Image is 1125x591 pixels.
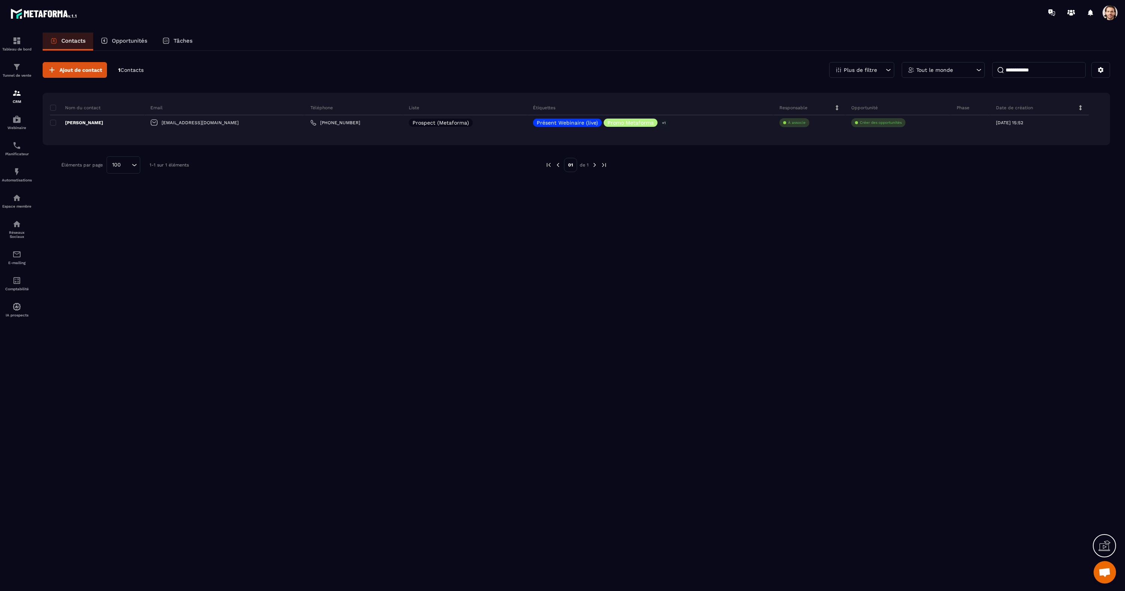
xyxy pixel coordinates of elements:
[50,105,101,111] p: Nom du contact
[996,120,1023,125] p: [DATE] 15:52
[413,120,469,125] p: Prospect (Metaforma)
[12,36,21,45] img: formation
[2,162,32,188] a: automationsautomationsAutomatisations
[607,120,654,125] p: Promo Metaforma
[2,135,32,162] a: schedulerschedulerPlanificateur
[2,109,32,135] a: automationsautomationsWebinaire
[2,57,32,83] a: formationformationTunnel de vente
[2,204,32,208] p: Espace membre
[545,162,552,168] img: prev
[155,33,200,50] a: Tâches
[779,105,807,111] p: Responsable
[1094,561,1116,584] a: Mở cuộc trò chuyện
[844,67,877,73] p: Plus de filtre
[2,152,32,156] p: Planificateur
[61,37,86,44] p: Contacts
[120,67,144,73] span: Contacts
[12,89,21,98] img: formation
[118,67,144,74] p: 1
[2,47,32,51] p: Tableau de bord
[174,37,193,44] p: Tâches
[150,162,189,168] p: 1-1 sur 1 éléments
[916,67,953,73] p: Tout le monde
[2,99,32,104] p: CRM
[50,120,103,126] p: [PERSON_NAME]
[555,162,561,168] img: prev
[591,162,598,168] img: next
[2,287,32,291] p: Comptabilité
[61,162,103,168] p: Éléments par page
[310,120,360,126] a: [PHONE_NUMBER]
[601,162,607,168] img: next
[788,120,806,125] p: À associe
[93,33,155,50] a: Opportunités
[2,188,32,214] a: automationsautomationsEspace membre
[110,161,123,169] span: 100
[43,62,107,78] button: Ajout de contact
[659,119,668,127] p: +1
[2,261,32,265] p: E-mailing
[107,156,140,174] div: Search for option
[2,214,32,244] a: social-networksocial-networkRéseaux Sociaux
[59,66,102,74] span: Ajout de contact
[112,37,147,44] p: Opportunités
[409,105,419,111] p: Liste
[43,33,93,50] a: Contacts
[12,276,21,285] img: accountant
[537,120,598,125] p: Présent Webinaire (live)
[2,31,32,57] a: formationformationTableau de bord
[150,105,163,111] p: Email
[996,105,1033,111] p: Date de création
[2,178,32,182] p: Automatisations
[12,62,21,71] img: formation
[12,167,21,176] img: automations
[2,83,32,109] a: formationformationCRM
[533,105,555,111] p: Étiquettes
[10,7,78,20] img: logo
[310,105,333,111] p: Téléphone
[12,220,21,229] img: social-network
[2,73,32,77] p: Tunnel de vente
[2,230,32,239] p: Réseaux Sociaux
[851,105,878,111] p: Opportunité
[12,115,21,124] img: automations
[564,158,577,172] p: 01
[580,162,589,168] p: de 1
[12,250,21,259] img: email
[12,302,21,311] img: automations
[2,126,32,130] p: Webinaire
[123,161,130,169] input: Search for option
[2,313,32,317] p: IA prospects
[860,120,902,125] p: Créer des opportunités
[12,193,21,202] img: automations
[957,105,969,111] p: Phase
[2,244,32,270] a: emailemailE-mailing
[2,270,32,297] a: accountantaccountantComptabilité
[12,141,21,150] img: scheduler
